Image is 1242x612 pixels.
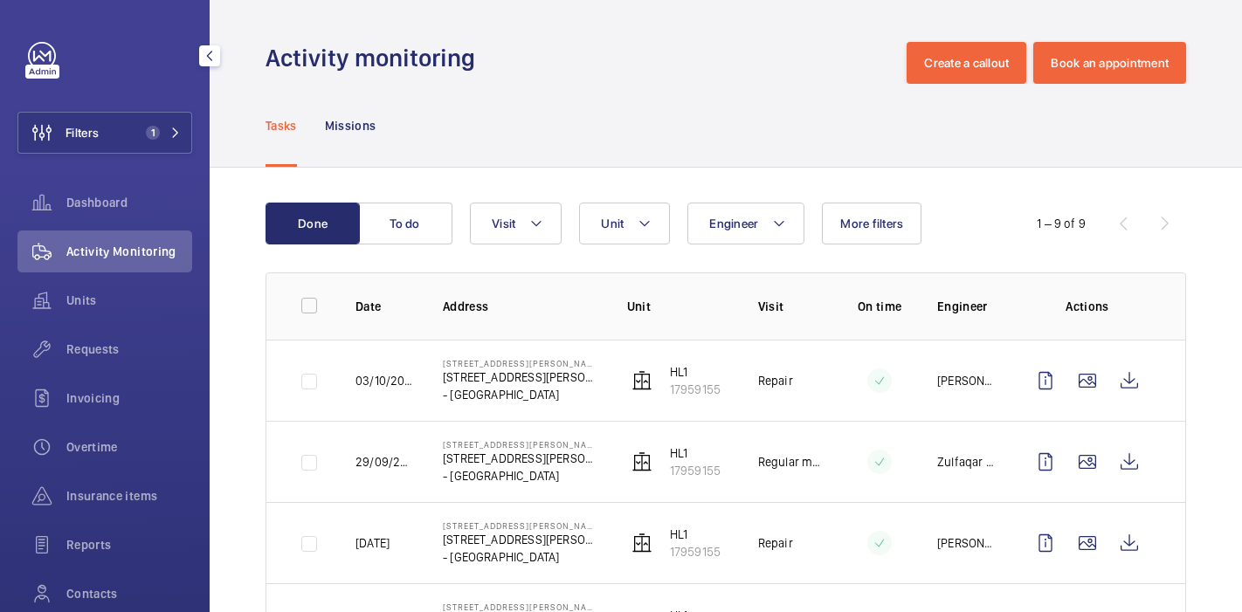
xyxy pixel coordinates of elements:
span: Contacts [66,585,192,602]
span: Engineer [709,217,758,230]
button: Engineer [687,203,804,244]
p: [STREET_ADDRESS][PERSON_NAME] [443,368,599,386]
p: [PERSON_NAME] [937,534,997,552]
span: Unit [601,217,624,230]
p: Date [355,298,415,315]
span: Activity Monitoring [66,243,192,260]
p: Tasks [266,117,297,134]
p: Unit [627,298,730,315]
p: Visit [758,298,822,315]
button: More filters [822,203,921,244]
span: Units [66,292,192,309]
p: Missions [325,117,376,134]
p: Repair [758,534,793,552]
p: - [GEOGRAPHIC_DATA] [443,467,599,485]
p: - [GEOGRAPHIC_DATA] [443,386,599,403]
button: Visit [470,203,562,244]
button: To do [358,203,452,244]
p: 17959155 [670,543,721,560]
span: 1 [146,126,160,140]
span: Invoicing [66,389,192,407]
p: HL1 [670,444,721,462]
p: 29/09/2025 [355,453,415,471]
p: [DATE] [355,534,390,552]
img: elevator.svg [631,370,652,391]
p: [STREET_ADDRESS][PERSON_NAME] [443,358,599,368]
h1: Activity monitoring [266,42,486,74]
button: Create a callout [907,42,1026,84]
p: 17959155 [670,462,721,479]
p: Zulfaqar Danish [937,453,997,471]
button: Done [266,203,360,244]
span: Dashboard [66,194,192,211]
img: elevator.svg [631,533,652,554]
p: - [GEOGRAPHIC_DATA] [443,548,599,566]
img: elevator.svg [631,451,652,472]
p: 03/10/2025 [355,372,415,389]
p: Engineer [937,298,997,315]
p: 17959155 [670,381,721,398]
p: [STREET_ADDRESS][PERSON_NAME] [443,520,599,531]
p: [PERSON_NAME] [937,372,997,389]
p: Regular maintenance [758,453,822,471]
span: More filters [840,217,903,230]
p: Address [443,298,599,315]
p: [STREET_ADDRESS][PERSON_NAME] [443,450,599,467]
p: [STREET_ADDRESS][PERSON_NAME] [443,439,599,450]
span: Overtime [66,438,192,456]
p: HL1 [670,363,721,381]
span: Visit [492,217,515,230]
button: Filters1 [17,112,192,154]
button: Unit [579,203,670,244]
span: Insurance items [66,487,192,505]
p: On time [850,298,909,315]
button: Book an appointment [1033,42,1186,84]
p: Actions [1025,298,1150,315]
p: [STREET_ADDRESS][PERSON_NAME] [443,531,599,548]
div: 1 – 9 of 9 [1037,215,1086,232]
span: Requests [66,340,192,358]
span: Reports [66,536,192,554]
p: [STREET_ADDRESS][PERSON_NAME] [443,602,599,612]
span: Filters [66,124,99,141]
p: Repair [758,372,793,389]
p: HL1 [670,526,721,543]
